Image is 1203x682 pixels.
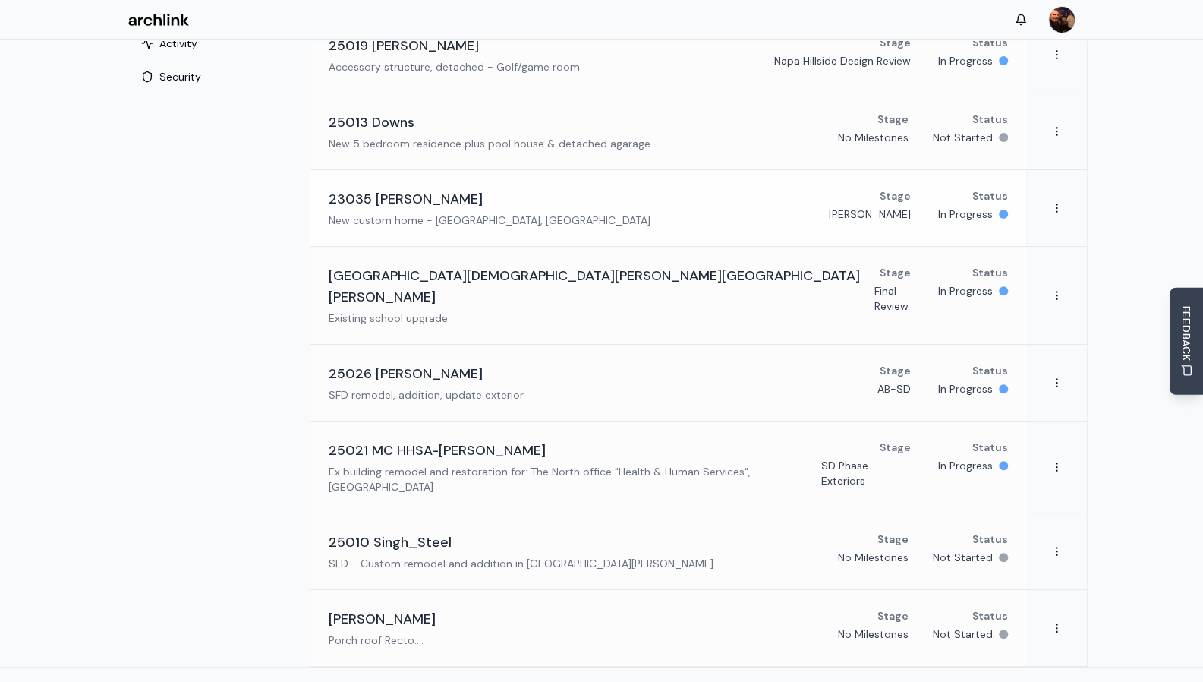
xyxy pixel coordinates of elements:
[972,608,1008,624] p: Status
[880,188,911,204] p: Stage
[938,207,993,222] p: In Progress
[329,213,650,228] p: New custom home - [GEOGRAPHIC_DATA], [GEOGRAPHIC_DATA]
[329,363,483,384] h3: 25026 [PERSON_NAME]
[310,247,1026,344] a: [GEOGRAPHIC_DATA][DEMOGRAPHIC_DATA][PERSON_NAME][GEOGRAPHIC_DATA][PERSON_NAME]Existing school upg...
[972,112,1008,127] p: Status
[329,608,436,630] h3: [PERSON_NAME]
[877,381,911,396] p: AB-SD
[880,265,911,280] p: Stage
[310,590,1026,666] a: [PERSON_NAME]Porch roof Recto....StageNo MilestonesStatusNot Started
[972,35,1008,50] p: Status
[877,532,909,547] p: Stage
[972,188,1008,204] p: Status
[329,464,821,494] p: Ex building remodel and restoration for: The North office "Health & Human Services", [GEOGRAPHIC_...
[821,458,911,488] p: SD Phase - Exteriors
[329,633,436,648] p: Porch roof Recto....
[774,53,911,68] p: Napa Hillside Design Review
[838,627,909,642] p: No Milestones
[938,458,993,473] p: In Progress
[329,532,452,553] h3: 25010 Singh_Steel
[128,63,298,90] button: Security
[933,130,993,145] p: Not Started
[938,381,993,396] p: In Progress
[329,440,546,461] h3: 25021 MC HHSA-[PERSON_NAME]
[310,170,1026,246] a: 23035 [PERSON_NAME]New custom home - [GEOGRAPHIC_DATA], [GEOGRAPHIC_DATA]Stage[PERSON_NAME]Status...
[310,345,1026,421] a: 25026 [PERSON_NAME]SFD remodel, addition, update exteriorStageAB-SDStatusIn Progress
[128,71,298,87] a: Security
[1179,306,1194,362] span: FEEDBACK
[838,550,909,565] p: No Milestones
[329,556,713,571] p: SFD - Custom remodel and addition in [GEOGRAPHIC_DATA][PERSON_NAME]
[329,112,414,133] h3: 25013 Downs
[329,188,483,210] h3: 23035 [PERSON_NAME]
[877,112,909,127] p: Stage
[310,17,1026,93] a: 25019 [PERSON_NAME]Accessory structure, detached - Golf/game roomStageNapa Hillside Design Review...
[329,387,524,403] p: SFD remodel, addition, update exterior
[1170,288,1203,395] button: Send Feedback
[128,37,298,53] a: Activity
[972,265,1008,280] p: Status
[329,265,874,308] h3: [GEOGRAPHIC_DATA][DEMOGRAPHIC_DATA][PERSON_NAME][GEOGRAPHIC_DATA][PERSON_NAME]
[874,283,910,314] p: Final Review
[1049,7,1075,33] img: MARC JONES
[310,513,1026,589] a: 25010 Singh_SteelSFD - Custom remodel and addition in [GEOGRAPHIC_DATA][PERSON_NAME]StageNo Miles...
[329,311,874,326] p: Existing school upgrade
[329,35,479,56] h3: 25019 [PERSON_NAME]
[938,53,993,68] p: In Progress
[972,363,1008,378] p: Status
[972,440,1008,455] p: Status
[880,363,911,378] p: Stage
[329,59,580,74] p: Accessory structure, detached - Golf/game room
[880,35,911,50] p: Stage
[933,627,993,642] p: Not Started
[880,440,911,455] p: Stage
[972,532,1008,547] p: Status
[329,136,650,151] p: New 5 bedroom residence plus pool house & detached agarage
[877,608,909,624] p: Stage
[310,93,1026,169] a: 25013 DownsNew 5 bedroom residence plus pool house & detached agarageStageNo MilestonesStatusNot ...
[310,422,1026,513] a: 25021 MC HHSA-[PERSON_NAME]Ex building remodel and restoration for: The North office "Health & Hu...
[838,130,909,145] p: No Milestones
[128,30,298,57] button: Activity
[938,283,993,298] p: In Progress
[829,207,911,222] p: [PERSON_NAME]
[933,550,993,565] p: Not Started
[128,14,189,27] img: Archlink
